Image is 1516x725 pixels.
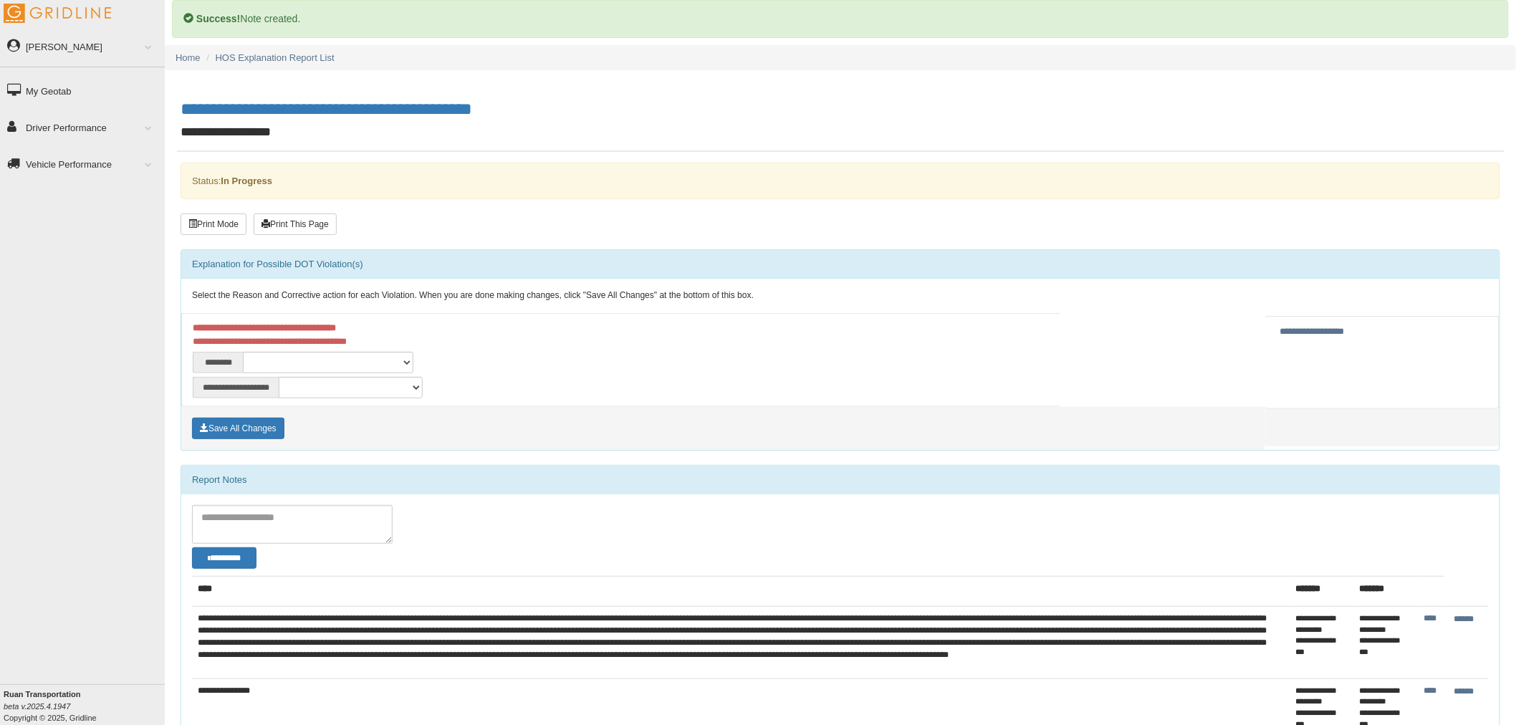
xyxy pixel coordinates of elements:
div: Report Notes [181,466,1500,494]
button: Change Filter Options [192,547,256,569]
div: Copyright © 2025, Gridline [4,688,165,724]
b: Ruan Transportation [4,690,81,698]
a: HOS Explanation Report List [216,52,335,63]
button: Print This Page [254,213,337,235]
strong: In Progress [221,176,272,186]
div: Status: [181,163,1500,199]
div: Select the Reason and Corrective action for each Violation. When you are done making changes, cli... [181,279,1500,313]
i: beta v.2025.4.1947 [4,702,70,711]
div: Explanation for Possible DOT Violation(s) [181,250,1500,279]
a: Home [176,52,201,63]
img: Gridline [4,4,111,23]
b: Success! [196,13,240,24]
button: Save [192,418,284,439]
button: Print Mode [181,213,246,235]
